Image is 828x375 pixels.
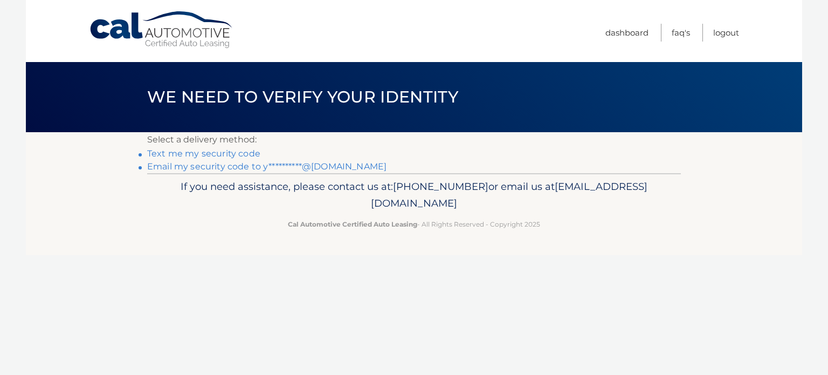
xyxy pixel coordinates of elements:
a: Logout [713,24,739,42]
span: [PHONE_NUMBER] [393,180,488,193]
a: Cal Automotive [89,11,234,49]
a: FAQ's [672,24,690,42]
span: We need to verify your identity [147,87,458,107]
a: Dashboard [605,24,648,42]
a: Email my security code to y**********@[DOMAIN_NAME] [147,161,387,172]
p: - All Rights Reserved - Copyright 2025 [154,219,674,230]
p: If you need assistance, please contact us at: or email us at [154,178,674,213]
a: Text me my security code [147,148,260,159]
strong: Cal Automotive Certified Auto Leasing [288,220,417,228]
p: Select a delivery method: [147,132,681,147]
